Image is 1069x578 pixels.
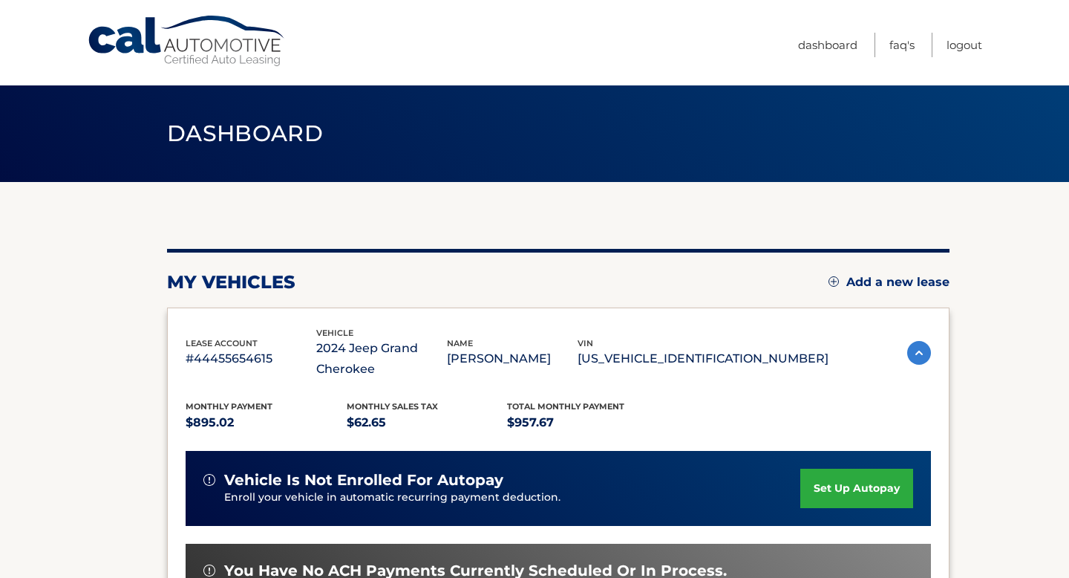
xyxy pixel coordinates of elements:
span: Monthly Payment [186,401,272,412]
span: Total Monthly Payment [507,401,624,412]
a: Cal Automotive [87,15,287,68]
p: [US_VEHICLE_IDENTIFICATION_NUMBER] [578,348,828,369]
span: Dashboard [167,120,323,147]
h2: my vehicles [167,271,295,293]
p: 2024 Jeep Grand Cherokee [316,338,447,380]
span: vehicle [316,328,353,338]
a: set up autopay [800,469,913,508]
p: Enroll your vehicle in automatic recurring payment deduction. [224,490,800,506]
p: [PERSON_NAME] [447,348,578,369]
img: alert-white.svg [203,565,215,577]
span: Monthly sales Tax [347,401,438,412]
img: accordion-active.svg [907,341,931,365]
p: #44455654615 [186,348,316,369]
p: $62.65 [347,412,508,433]
a: Dashboard [798,33,857,57]
p: $895.02 [186,412,347,433]
a: Add a new lease [828,275,949,290]
span: lease account [186,338,258,348]
span: vehicle is not enrolled for autopay [224,471,503,490]
img: alert-white.svg [203,474,215,486]
p: $957.67 [507,412,668,433]
span: vin [578,338,593,348]
a: FAQ's [889,33,915,57]
span: name [447,338,473,348]
img: add.svg [828,276,839,287]
a: Logout [947,33,982,57]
